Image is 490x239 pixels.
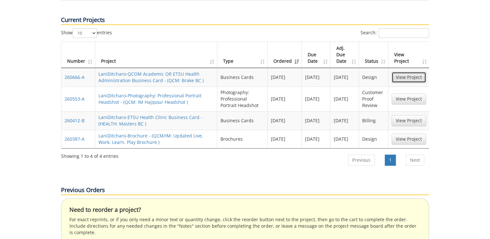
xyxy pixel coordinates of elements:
th: View Project: activate to sort column ascending [388,42,429,68]
a: 260553-A [65,96,85,102]
input: Search: [379,28,429,38]
td: [DATE] [330,86,359,111]
select: Showentries [73,28,97,38]
th: Adj. Due Date: activate to sort column ascending [330,42,359,68]
p: Current Projects [61,16,429,25]
a: View Project [392,93,426,104]
p: Previous Orders [61,186,429,195]
td: Design [359,68,388,86]
a: LaniDitcharo-QCOM Academic OR ETSU Health Administration Business Card - (QCM: Brake BC ) [98,71,204,83]
td: Business Cards [217,111,268,130]
label: Show entries [61,28,112,38]
td: [DATE] [268,111,302,130]
td: [DATE] [330,68,359,86]
label: Search: [361,28,429,38]
td: Design [359,130,388,148]
h4: Need to reorder a project? [69,207,421,213]
a: 260387-A [65,136,85,142]
td: Billing [359,111,388,130]
th: Number: activate to sort column ascending [61,42,95,68]
th: Project: activate to sort column ascending [95,42,217,68]
td: [DATE] [268,86,302,111]
td: Business Cards [217,68,268,86]
td: Customer Proof Review [359,86,388,111]
th: Ordered: activate to sort column ascending [268,42,302,68]
th: Status: activate to sort column ascending [359,42,388,68]
td: Brochures [217,130,268,148]
th: Type: activate to sort column ascending [217,42,268,68]
p: For exact reprints, or if you only need a minor text or quantity change, click the reorder button... [69,216,421,236]
div: Showing 1 to 4 of 4 entries [61,150,118,159]
td: [DATE] [330,130,359,148]
a: LaniDitcharo-Brochure - (QCM/IM: Updated Live, Work, Learn, Play Brochure ) [98,133,203,145]
td: [DATE] [302,86,331,111]
td: [DATE] [268,130,302,148]
a: Previous [348,155,375,166]
td: [DATE] [302,111,331,130]
th: Due Date: activate to sort column ascending [302,42,331,68]
a: View Project [392,134,426,145]
td: [DATE] [330,111,359,130]
td: [DATE] [302,130,331,148]
td: Photography: Professional Portrait Headshot [217,86,268,111]
a: View Project [392,72,426,83]
td: [DATE] [268,68,302,86]
a: 260666-A [65,74,85,80]
a: 1 [385,155,396,166]
a: Next [406,155,424,166]
a: LaniDitcharo-Photography: Professional Portrait Headshot - (QCM: IM Hajipour Headshot ) [98,92,201,105]
a: LaniDitcharo-ETSU Health Clinic Business Card - (HEALTH: Masters BC ) [98,114,202,127]
a: 260412-B [65,117,85,124]
a: View Project [392,115,426,126]
td: [DATE] [302,68,331,86]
